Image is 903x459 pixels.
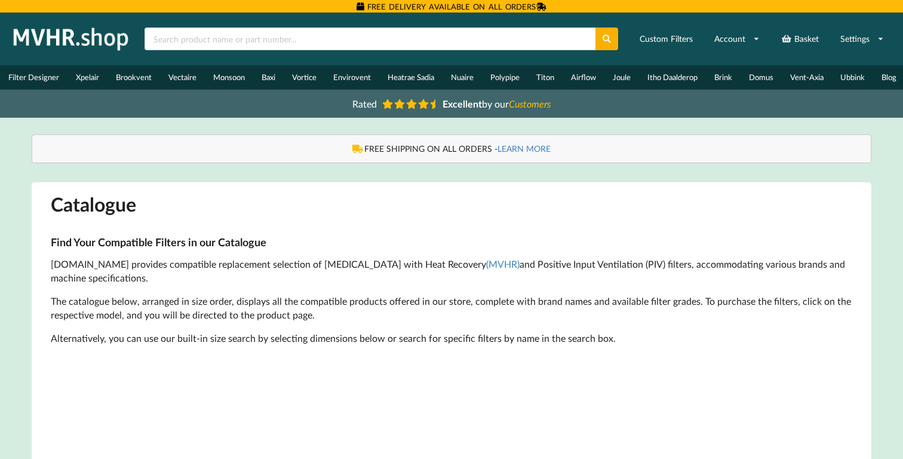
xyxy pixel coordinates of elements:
a: Account [707,28,767,50]
b: Excellent [443,98,482,109]
a: Airflow [563,65,604,90]
img: mvhr.shop.png [8,24,134,54]
i: Customers [509,98,551,109]
a: Xpelair [67,65,107,90]
a: Polypipe [482,65,528,90]
a: Basket [773,28,827,50]
h1: Catalogue [51,192,852,216]
div: FREE SHIPPING ON ALL ORDERS - [44,143,859,155]
a: Monsoon [205,65,253,90]
a: Brookvent [107,65,160,90]
a: Brink [706,65,741,90]
a: Domus [741,65,782,90]
a: (MVHR) [486,258,520,270]
h3: Find Your Compatible Filters in our Catalogue [51,235,852,249]
a: Vectaire [160,65,205,90]
a: Ubbink [832,65,873,90]
a: Itho Daalderop [639,65,706,90]
a: Vortice [284,65,325,90]
p: Alternatively, you can use our built-in size search by selecting dimensions below or search for s... [51,332,852,345]
span: by our [443,98,551,109]
a: Custom Filters [632,28,701,50]
a: Heatrae Sadia [379,65,443,90]
a: Vent-Axia [782,65,832,90]
p: [DOMAIN_NAME] provides compatible replacement selection of [MEDICAL_DATA] with Heat Recovery and ... [51,258,852,285]
input: Search product name or part number... [145,27,595,50]
span: Rated [352,98,377,109]
a: Titon [528,65,563,90]
a: Baxi [253,65,284,90]
a: Joule [604,65,639,90]
a: Envirovent [325,65,379,90]
a: Settings [833,28,892,50]
p: The catalogue below, arranged in size order, displays all the compatible products offered in our ... [51,295,852,322]
a: Nuaire [443,65,482,90]
a: LEARN MORE [497,143,551,154]
a: Rated Excellentby ourCustomers [344,94,559,114]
